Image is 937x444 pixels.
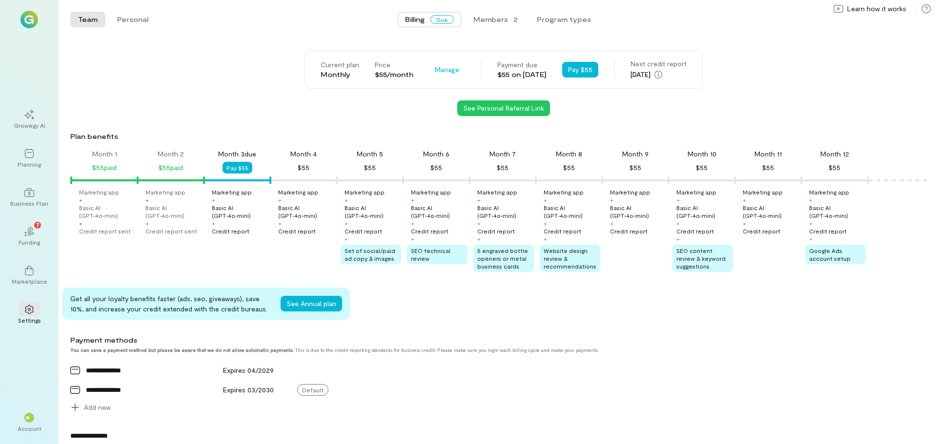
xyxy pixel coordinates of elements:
div: + [809,196,813,204]
div: Basic AI (GPT‑4o‑mini) [212,204,268,219]
div: + [79,219,82,227]
div: Account [18,425,41,432]
div: Month 7 [489,149,516,159]
div: Basic AI (GPT‑4o‑mini) [743,204,799,219]
div: Month 9 [622,149,649,159]
div: $55/month [375,70,413,79]
div: + [145,219,149,227]
div: Credit report [212,227,249,235]
strong: You can save a payment method but please be aware that we do not allow automatic payments. [70,347,294,353]
div: + [676,219,680,227]
div: $55 [364,162,376,174]
div: + [212,219,215,227]
div: Month 5 [357,149,383,159]
button: See Personal Referral Link [457,100,550,116]
div: Basic AI (GPT‑4o‑mini) [477,204,534,219]
div: Planning [18,160,41,168]
button: Program types [529,12,599,27]
div: + [278,196,282,204]
div: Marketing app [345,188,385,196]
div: $55 [696,162,708,174]
div: Month 6 [423,149,449,159]
div: Marketing app [610,188,650,196]
div: + [676,196,680,204]
a: Settings [12,297,47,332]
div: Basic AI (GPT‑4o‑mini) [809,204,866,219]
div: Credit report [477,227,515,235]
div: Credit report [544,227,581,235]
div: + [212,196,215,204]
span: Learn how it works [847,4,906,14]
span: SEO technical review [411,247,450,262]
span: Manage [435,65,459,75]
div: Marketplace [12,277,47,285]
div: Marketing app [809,188,849,196]
div: Payment methods [70,335,846,345]
div: Marketing app [212,188,252,196]
div: + [544,235,547,243]
button: Personal [109,12,156,27]
div: Next credit report [631,59,687,69]
div: $55 [298,162,309,174]
div: Marketing app [79,188,119,196]
a: Marketplace [12,258,47,293]
div: + [411,196,414,204]
div: Growegy AI [14,121,45,129]
a: Growegy AI [12,102,47,137]
span: Add new [84,403,111,412]
div: Month 4 [290,149,317,159]
div: + [278,219,282,227]
div: + [809,235,813,243]
div: Credit report [809,227,847,235]
div: Funding [19,238,40,246]
div: + [477,235,481,243]
div: + [743,219,746,227]
div: + [743,196,746,204]
div: Marketing app [278,188,318,196]
div: + [411,235,414,243]
div: $55 paid [92,162,117,174]
div: Credit report [676,227,714,235]
div: Basic AI (GPT‑4o‑mini) [278,204,335,219]
div: Credit report sent [79,227,131,235]
div: + [809,219,813,227]
div: $55 [762,162,774,174]
div: Basic AI (GPT‑4o‑mini) [79,204,136,219]
div: $55 [630,162,641,174]
div: Plan benefits [70,132,933,141]
div: Marketing app [145,188,185,196]
div: Month 1 [92,149,117,159]
span: Expires 03/2030 [223,386,274,394]
div: $55 [829,162,840,174]
div: Basic AI (GPT‑4o‑mini) [145,204,202,219]
div: + [610,196,613,204]
div: Month 11 [754,149,782,159]
div: Month 8 [556,149,582,159]
span: Set of social/paid ad copy & images [345,247,395,262]
div: Marketing app [544,188,584,196]
div: Month 10 [688,149,716,159]
span: Expires 04/2029 [223,366,274,374]
span: 7 [36,220,40,229]
div: + [345,219,348,227]
div: + [610,219,613,227]
div: Marketing app [676,188,716,196]
div: [DATE] [631,69,687,80]
div: $55 paid [159,162,183,174]
span: Website design review & recommendations [544,247,596,270]
div: Credit report [278,227,316,235]
div: Marketing app [411,188,451,196]
div: Basic AI (GPT‑4o‑mini) [544,204,600,219]
a: Business Plan [12,180,47,215]
a: Planning [12,141,47,176]
div: Credit report [610,227,648,235]
div: + [676,235,680,243]
div: $55 [563,162,575,174]
div: Basic AI (GPT‑4o‑mini) [411,204,468,219]
div: + [477,219,481,227]
button: Manage [429,62,465,77]
span: SEO content review & keyword suggestions [676,247,726,270]
div: Get all your loyalty benefits faster (ads, seo, giveaways), save 10%, and increase your credit ex... [70,293,273,314]
div: Members · 2 [473,15,517,24]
